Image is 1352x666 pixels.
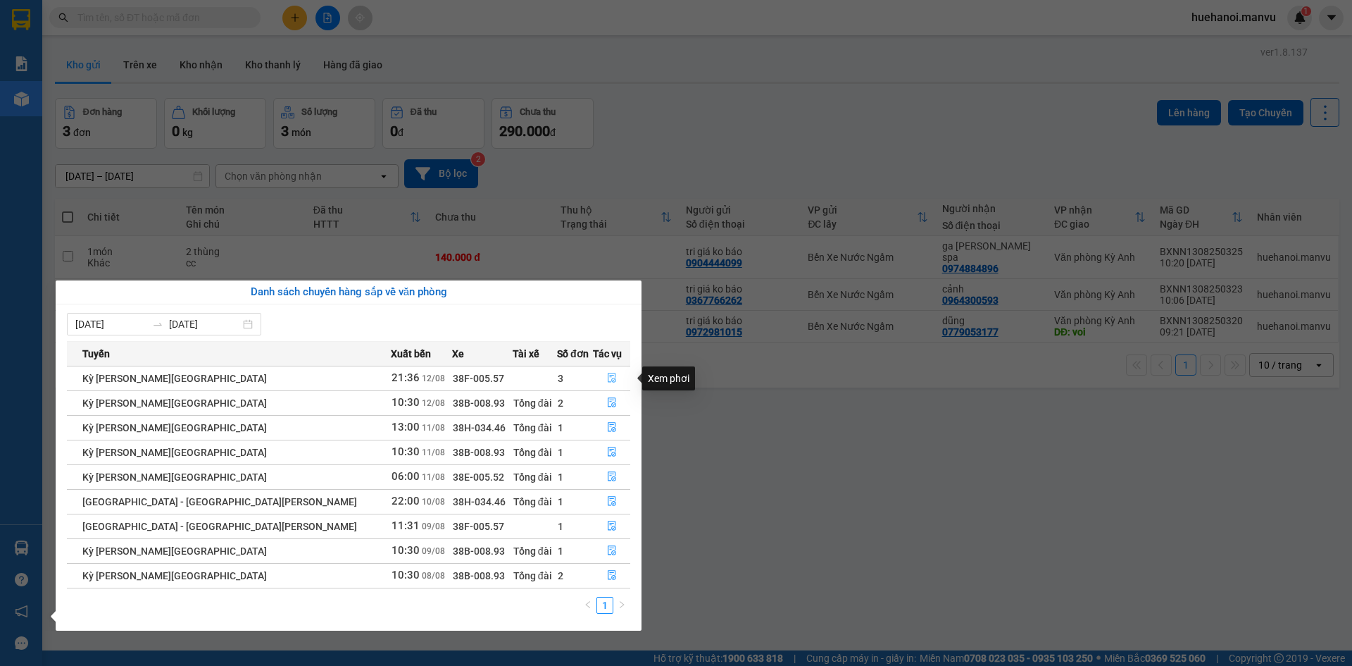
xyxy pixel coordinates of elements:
[67,284,630,301] div: Danh sách chuyến hàng sắp về văn phòng
[558,496,563,507] span: 1
[7,104,157,124] li: In ngày: 10:21 13/08
[392,495,420,507] span: 22:00
[558,521,563,532] span: 1
[422,546,445,556] span: 09/08
[392,544,420,557] span: 10:30
[607,422,617,433] span: file-done
[613,597,630,614] button: right
[392,396,420,409] span: 10:30
[594,417,630,439] button: file-done
[169,316,240,332] input: Đến ngày
[422,522,445,531] span: 09/08
[513,346,539,362] span: Tài xế
[82,471,267,483] span: Kỳ [PERSON_NAME][GEOGRAPHIC_DATA]
[453,521,504,532] span: 38F-005.57
[607,496,617,507] span: file-done
[392,569,420,581] span: 10:30
[594,392,630,414] button: file-done
[513,469,556,485] div: Tổng đài
[597,598,613,613] a: 1
[580,597,596,614] button: left
[82,422,267,433] span: Kỳ [PERSON_NAME][GEOGRAPHIC_DATA]
[558,422,563,433] span: 1
[558,471,563,483] span: 1
[607,397,617,409] span: file-done
[594,367,630,390] button: file-done
[453,545,505,557] span: 38B-008.93
[607,373,617,384] span: file-done
[607,521,617,532] span: file-done
[152,319,163,330] span: swap-right
[82,397,267,409] span: Kỳ [PERSON_NAME][GEOGRAPHIC_DATA]
[392,445,420,458] span: 10:30
[513,494,556,510] div: Tổng đài
[422,423,445,433] span: 11/08
[557,346,589,362] span: Số đơn
[391,346,431,362] span: Xuất bến
[558,570,563,581] span: 2
[422,448,445,457] span: 11/08
[593,346,622,362] span: Tác vụ
[422,472,445,482] span: 11/08
[82,447,267,458] span: Kỳ [PERSON_NAME][GEOGRAPHIC_DATA]
[392,519,420,532] span: 11:31
[82,521,357,532] span: [GEOGRAPHIC_DATA] - [GEOGRAPHIC_DATA][PERSON_NAME]
[607,447,617,458] span: file-done
[82,570,267,581] span: Kỳ [PERSON_NAME][GEOGRAPHIC_DATA]
[7,85,157,104] li: [PERSON_NAME]
[607,570,617,581] span: file-done
[392,421,420,433] span: 13:00
[453,447,505,458] span: 38B-008.93
[558,447,563,458] span: 1
[453,570,505,581] span: 38B-008.93
[82,346,110,362] span: Tuyến
[422,497,445,507] span: 10/08
[513,445,556,460] div: Tổng đài
[392,470,420,483] span: 06:00
[607,545,617,557] span: file-done
[392,371,420,384] span: 21:36
[642,366,695,390] div: Xem phơi
[513,420,556,436] div: Tổng đài
[82,545,267,557] span: Kỳ [PERSON_NAME][GEOGRAPHIC_DATA]
[594,515,630,538] button: file-done
[453,373,504,384] span: 38F-005.57
[513,395,556,411] div: Tổng đài
[558,373,563,384] span: 3
[82,373,267,384] span: Kỳ [PERSON_NAME][GEOGRAPHIC_DATA]
[75,316,146,332] input: Từ ngày
[453,422,506,433] span: 38H-034.46
[453,397,505,409] span: 38B-008.93
[558,397,563,409] span: 2
[452,346,464,362] span: Xe
[453,471,504,483] span: 38E-005.52
[594,540,630,562] button: file-done
[594,466,630,488] button: file-done
[513,543,556,559] div: Tổng đài
[513,568,556,584] div: Tổng đài
[422,571,445,581] span: 08/08
[594,565,630,587] button: file-done
[453,496,506,507] span: 38H-034.46
[584,600,592,609] span: left
[618,600,626,609] span: right
[594,491,630,513] button: file-done
[580,597,596,614] li: Previous Page
[594,441,630,464] button: file-done
[607,471,617,483] span: file-done
[558,545,563,557] span: 1
[82,496,357,507] span: [GEOGRAPHIC_DATA] - [GEOGRAPHIC_DATA][PERSON_NAME]
[422,374,445,383] span: 12/08
[613,597,630,614] li: Next Page
[152,319,163,330] span: to
[422,398,445,408] span: 12/08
